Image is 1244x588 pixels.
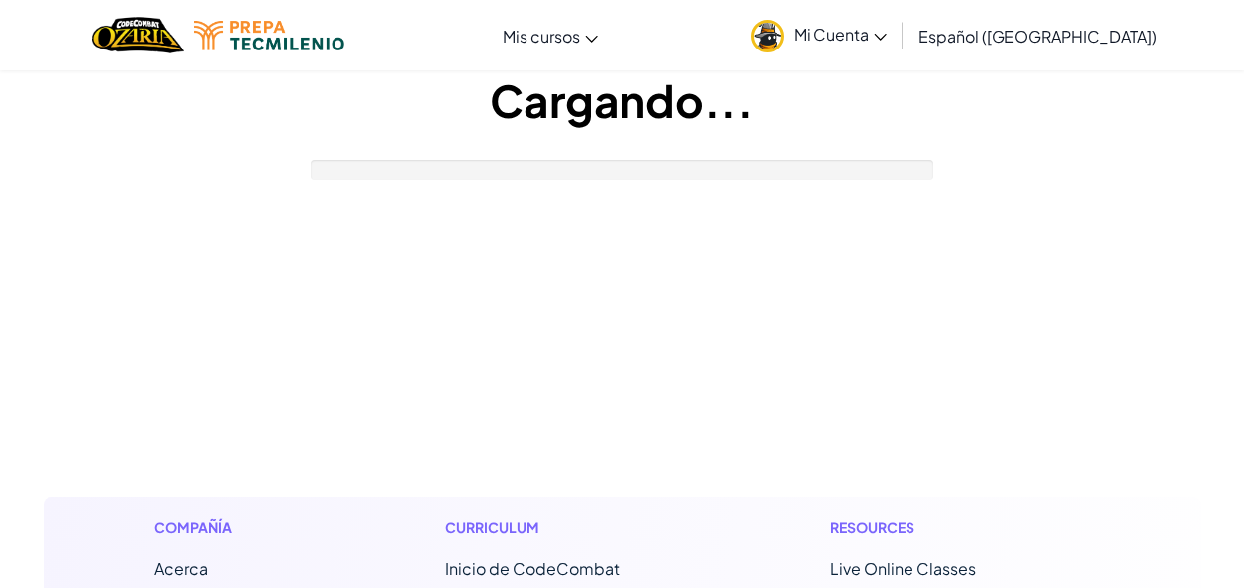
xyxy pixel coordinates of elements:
a: Live Online Classes [830,558,976,579]
span: Inicio de CodeCombat [445,558,620,579]
img: Home [92,15,184,55]
h1: Compañía [154,517,320,538]
img: avatar [751,20,784,52]
h1: Curriculum [445,517,706,538]
span: Mis cursos [503,26,580,47]
h1: Resources [830,517,1091,538]
a: Mi Cuenta [741,4,897,66]
a: Español ([GEOGRAPHIC_DATA]) [909,9,1167,62]
span: Español ([GEOGRAPHIC_DATA]) [918,26,1157,47]
a: Mis cursos [493,9,608,62]
a: Ozaria by CodeCombat logo [92,15,184,55]
span: Mi Cuenta [794,24,887,45]
a: Acerca [154,558,208,579]
img: Tecmilenio logo [194,21,344,50]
